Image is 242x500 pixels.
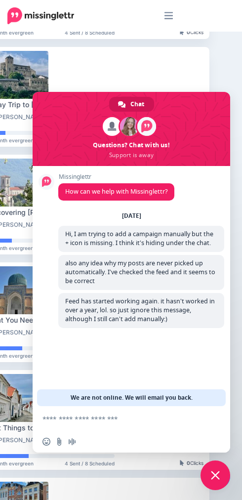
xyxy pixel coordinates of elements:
div: [DATE] [122,213,141,219]
span: Feed has started working again. it hasn’t worked in over a year, lol. so just ignore this message... [65,297,215,323]
span: We are not online. We will email you back. [71,389,193,406]
div: Chat [109,97,154,112]
img: Missinglettr [7,7,74,24]
span: Insert an emoji [42,438,50,446]
div: Clicks [180,460,203,466]
span: 4 Sent / 8 Scheduled [65,30,115,35]
textarea: Compose your message... [42,415,199,423]
span: How can we help with Missinglettr? [65,187,167,196]
div: Clicks [180,30,203,36]
span: Audio message [68,438,76,446]
span: Missinglettr [58,173,174,180]
b: 0 [187,29,190,35]
span: 4 Sent / 8 Scheduled [65,461,115,466]
div: Close chat [201,460,230,490]
button: Menu [148,8,173,23]
img: pointer-grey-darker.png [180,460,184,466]
span: Hi, I am trying to add a campaign manually but the + icon is missing. I think it’s hiding under t... [65,230,213,247]
span: also any idea why my posts are never picked up automatically. I’ve checked the feed and it seems ... [65,259,215,285]
span: Send a file [55,438,63,446]
b: 0 [187,460,190,466]
span: Chat [130,97,144,112]
img: pointer-grey-darker.png [180,29,184,35]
